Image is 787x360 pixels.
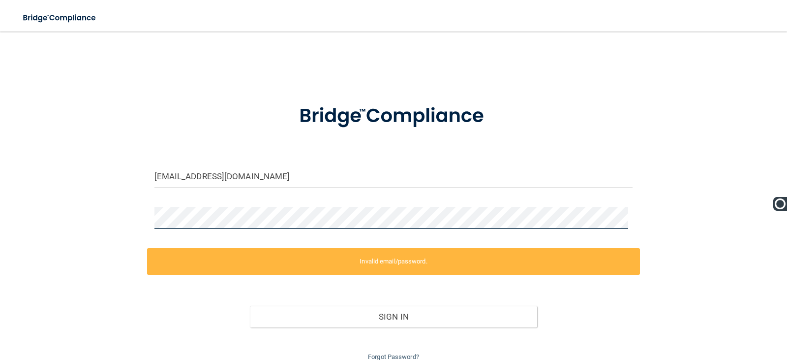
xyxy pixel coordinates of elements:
label: Invalid email/password. [147,248,640,275]
button: Sign In [250,306,537,327]
input: Email [154,165,633,188]
iframe: Drift Widget Chat Controller [617,295,775,334]
img: bridge_compliance_login_screen.278c3ca4.svg [279,91,508,142]
img: bridge_compliance_login_screen.278c3ca4.svg [15,8,105,28]
img: Ooma Logo [773,197,787,211]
